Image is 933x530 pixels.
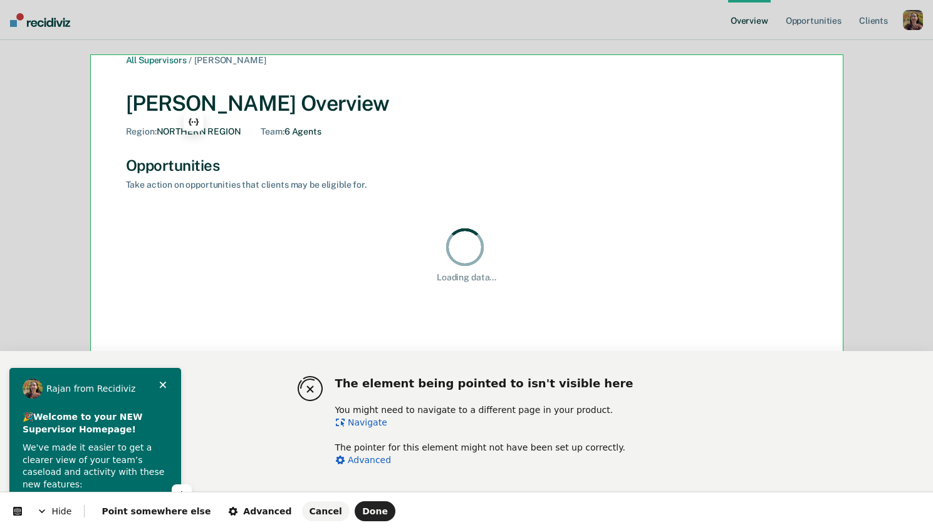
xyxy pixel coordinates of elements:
span: Done [362,506,388,516]
button: Cancel [302,501,350,521]
p: We've made it easier to get a clearer view of your team’s caseload and activity with these new fe... [23,442,168,491]
p: The pointer for this element might not have been set up correctly. [335,441,636,454]
a: Advanced [335,455,392,465]
p: 🎉 [23,411,168,436]
h2: The element being pointed to isn't visible here [335,376,636,391]
button: Done [355,501,395,521]
span: Point somewhere else [102,506,211,516]
span: Rajan [46,384,74,394]
img: Rajan Kaur [23,379,43,399]
p: You might need to navigate to a different page in your product. [335,404,636,416]
button: Point somewhere else [94,501,218,521]
span: Advanced [228,506,291,516]
span: Cancel [310,506,342,516]
button: Advanced [221,501,299,521]
b: Welcome to your NEW Supervisor Homepage! [23,412,145,434]
a: Navigate [335,417,387,427]
span: from Recidiviz [74,384,136,394]
span: Hide [24,494,84,529]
